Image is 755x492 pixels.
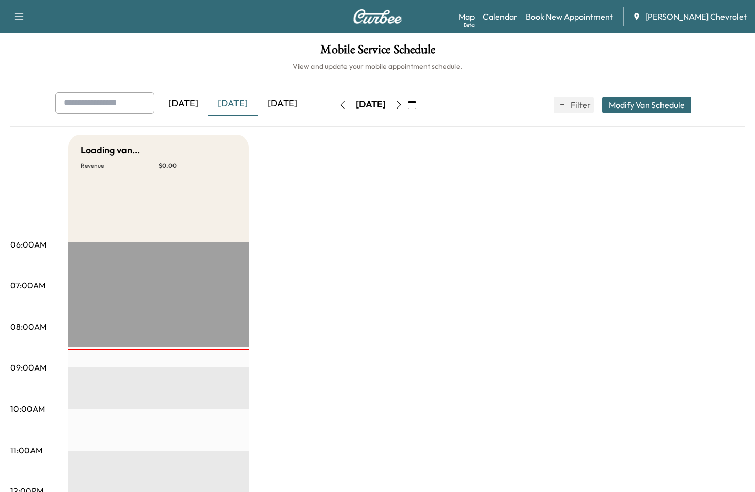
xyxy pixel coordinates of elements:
[554,97,594,113] button: Filter
[459,10,475,23] a: MapBeta
[353,9,402,24] img: Curbee Logo
[356,98,386,111] div: [DATE]
[10,403,45,415] p: 10:00AM
[81,162,159,170] p: Revenue
[10,61,745,71] h6: View and update your mobile appointment schedule.
[10,320,46,333] p: 08:00AM
[464,21,475,29] div: Beta
[258,92,307,116] div: [DATE]
[526,10,613,23] a: Book New Appointment
[602,97,691,113] button: Modify Van Schedule
[571,99,589,111] span: Filter
[10,361,46,374] p: 09:00AM
[645,10,747,23] span: [PERSON_NAME] Chevrolet
[10,444,42,456] p: 11:00AM
[208,92,258,116] div: [DATE]
[10,279,45,291] p: 07:00AM
[10,43,745,61] h1: Mobile Service Schedule
[483,10,517,23] a: Calendar
[10,238,46,251] p: 06:00AM
[81,143,140,158] h5: Loading van...
[159,162,237,170] p: $ 0.00
[159,92,208,116] div: [DATE]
